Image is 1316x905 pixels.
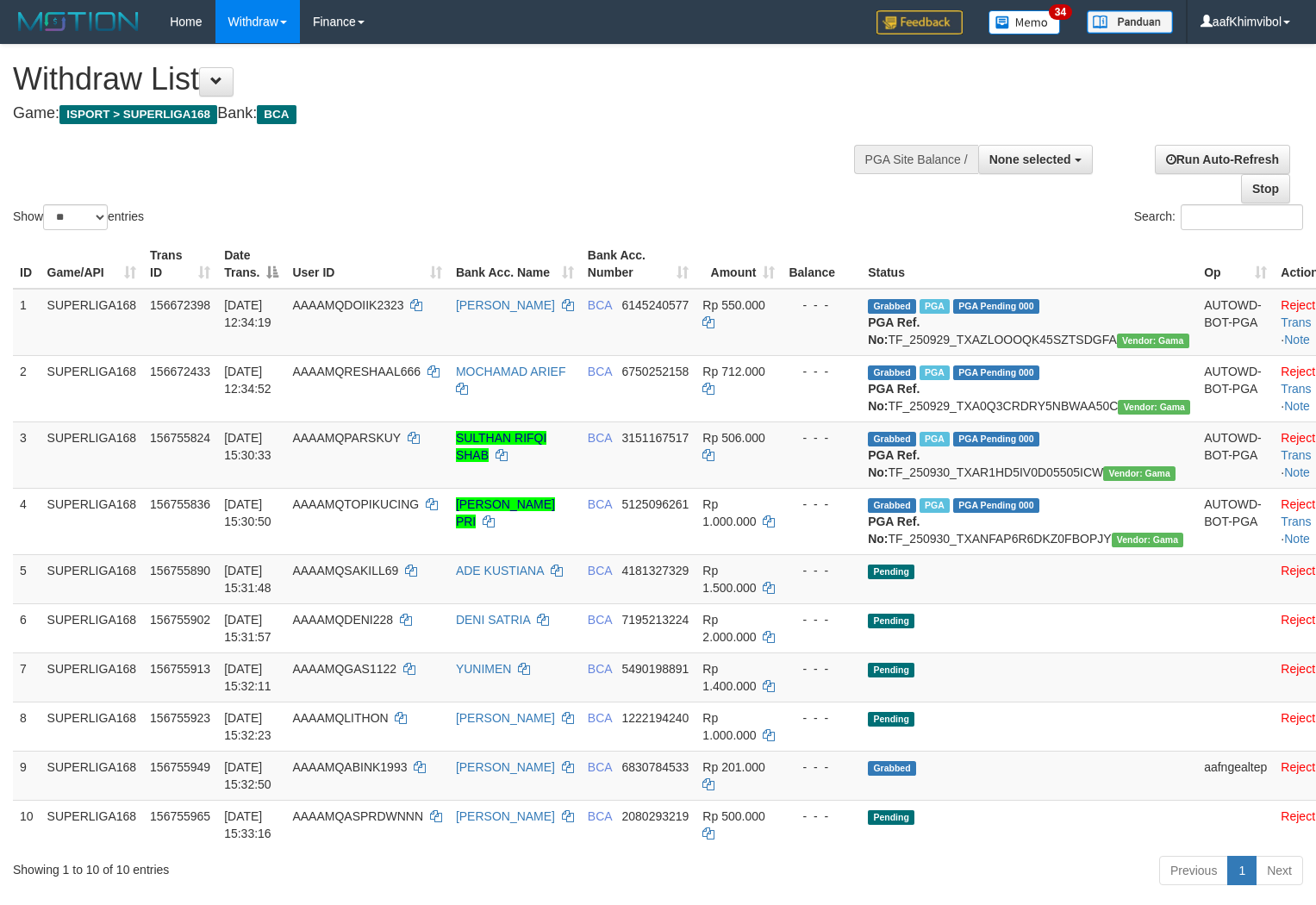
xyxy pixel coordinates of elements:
td: 8 [13,702,41,751]
a: Reject [1281,760,1315,774]
span: [DATE] 15:33:16 [224,809,271,840]
a: Reject [1281,711,1315,725]
img: MOTION_logo.png [13,9,144,34]
span: BCA [588,564,612,577]
span: BCA [588,662,612,676]
td: TF_250930_TXAR1HD5IV0D05505ICW [861,421,1197,488]
td: TF_250929_TXAZLOOOQK45SZTSDGFA [861,289,1197,356]
td: TF_250930_TXANFAP6R6DKZ0FBOPJY [861,488,1197,554]
span: PGA Pending [953,299,1039,314]
span: Copy 4181327329 to clipboard [621,564,689,577]
td: 9 [13,751,41,800]
td: AUTOWD-BOT-PGA [1197,488,1274,554]
span: 34 [1049,4,1072,20]
td: SUPERLIGA168 [41,421,144,488]
span: Rp 2.000.000 [702,613,756,644]
a: Note [1284,465,1310,479]
td: SUPERLIGA168 [41,554,144,603]
span: Copy 7195213224 to clipboard [621,613,689,627]
span: AAAAMQRESHAAL666 [292,365,421,378]
span: [DATE] 15:30:50 [224,497,271,528]
td: SUPERLIGA168 [41,603,144,652]
span: AAAAMQLITHON [292,711,388,725]
span: Copy 6750252158 to clipboard [621,365,689,378]
a: [PERSON_NAME] [456,809,555,823]
td: AUTOWD-BOT-PGA [1197,355,1274,421]
span: Copy 6830784533 to clipboard [621,760,689,774]
span: 156755902 [150,613,210,627]
a: Reject [1281,613,1315,627]
td: SUPERLIGA168 [41,751,144,800]
label: Show entries [13,204,144,230]
a: Reject [1281,662,1315,676]
td: 10 [13,800,41,849]
span: Rp 1.000.000 [702,711,756,742]
th: ID [13,240,41,289]
a: Reject [1281,365,1315,378]
a: [PERSON_NAME] PRI [456,497,555,528]
span: Marked by aafsoycanthlai [920,299,950,314]
span: 156672398 [150,298,210,312]
span: [DATE] 15:32:50 [224,760,271,791]
a: Reject [1281,431,1315,445]
span: AAAAMQABINK1993 [292,760,407,774]
span: PGA Pending [953,498,1039,513]
span: BCA [588,711,612,725]
a: Note [1284,333,1310,346]
a: MOCHAMAD ARIEF [456,365,566,378]
span: Pending [868,565,914,579]
span: Copy 1222194240 to clipboard [621,711,689,725]
span: Marked by aafsoycanthlai [920,432,950,446]
a: DENI SATRIA [456,613,530,627]
td: AUTOWD-BOT-PGA [1197,421,1274,488]
span: Rp 712.000 [702,365,764,378]
div: - - - [789,562,854,579]
span: Pending [868,712,914,727]
span: Rp 201.000 [702,760,764,774]
td: 4 [13,488,41,554]
span: PGA Pending [953,432,1039,446]
span: AAAAMQASPRDWNNN [292,809,423,823]
a: YUNIMEN [456,662,512,676]
span: 156755949 [150,760,210,774]
td: 7 [13,652,41,702]
td: aafngealtep [1197,751,1274,800]
a: Run Auto-Refresh [1155,145,1290,174]
td: SUPERLIGA168 [41,488,144,554]
select: Showentries [43,204,108,230]
span: [DATE] 15:31:57 [224,613,271,644]
span: Grabbed [868,299,916,314]
a: Note [1284,532,1310,546]
th: User ID: activate to sort column ascending [285,240,448,289]
td: SUPERLIGA168 [41,289,144,356]
b: PGA Ref. No: [868,382,920,413]
td: 6 [13,603,41,652]
span: [DATE] 15:30:33 [224,431,271,462]
span: BCA [588,760,612,774]
span: Marked by aafsoycanthlai [920,498,950,513]
a: Previous [1159,856,1228,885]
span: Pending [868,810,914,825]
td: 2 [13,355,41,421]
span: Grabbed [868,365,916,380]
span: BCA [588,298,612,312]
span: Rp 506.000 [702,431,764,445]
span: [DATE] 15:32:11 [224,662,271,693]
th: Status [861,240,1197,289]
span: 156672433 [150,365,210,378]
span: BCA [257,105,296,124]
div: - - - [789,296,854,314]
span: 156755836 [150,497,210,511]
td: 3 [13,421,41,488]
td: TF_250929_TXA0Q3CRDRY5NBWAA50C [861,355,1197,421]
img: Button%20Memo.svg [989,10,1061,34]
a: [PERSON_NAME] [456,760,555,774]
span: Rp 550.000 [702,298,764,312]
span: ISPORT > SUPERLIGA168 [59,105,217,124]
span: None selected [989,153,1071,166]
span: Vendor URL: https://trx31.1velocity.biz [1112,533,1184,547]
div: PGA Site Balance / [854,145,978,174]
span: Grabbed [868,761,916,776]
td: SUPERLIGA168 [41,652,144,702]
a: [PERSON_NAME] [456,298,555,312]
